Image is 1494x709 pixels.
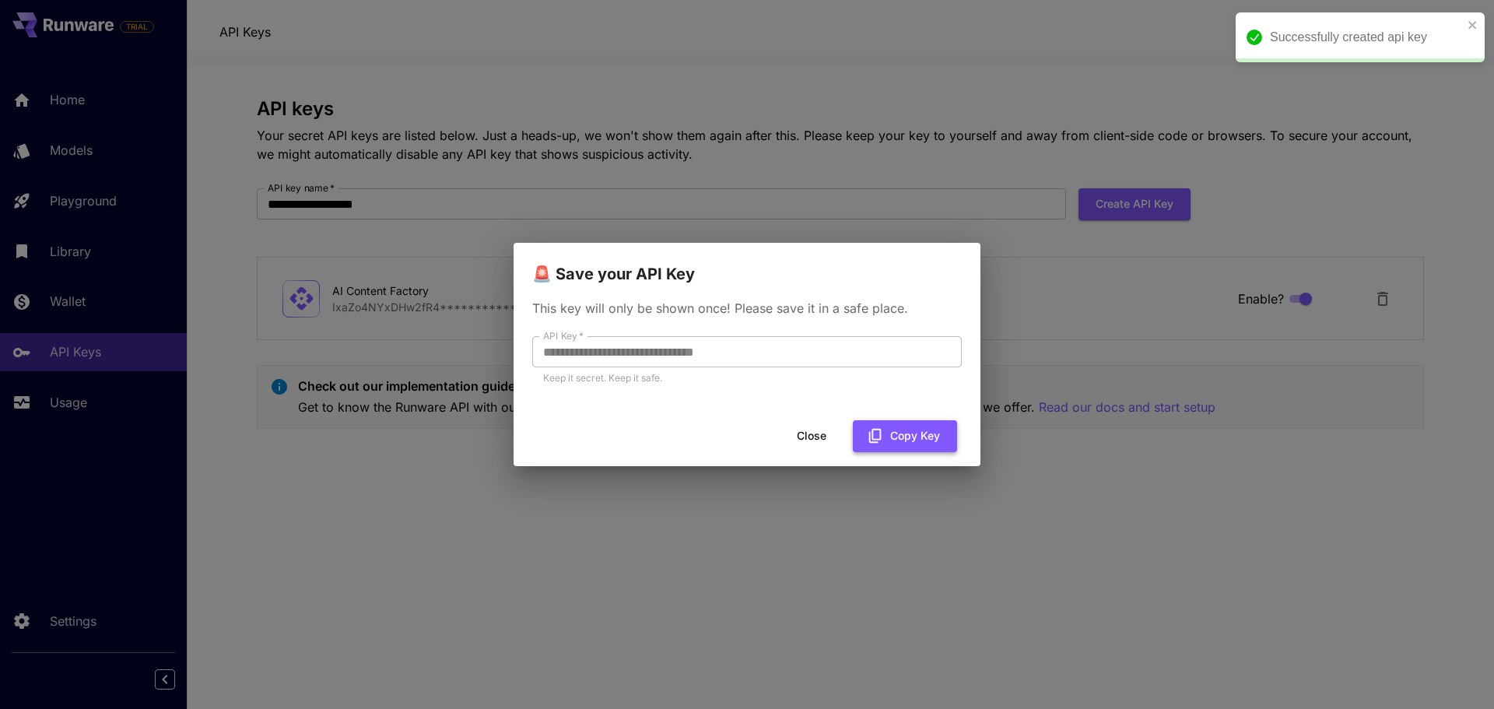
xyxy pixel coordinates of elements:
button: Copy Key [853,420,957,452]
button: Close [777,420,847,452]
label: API Key [543,329,584,342]
p: This key will only be shown once! Please save it in a safe place. [532,299,962,318]
button: close [1468,19,1478,31]
h2: 🚨 Save your API Key [514,243,980,286]
div: Successfully created api key [1270,28,1463,47]
p: Keep it secret. Keep it safe. [543,370,951,386]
